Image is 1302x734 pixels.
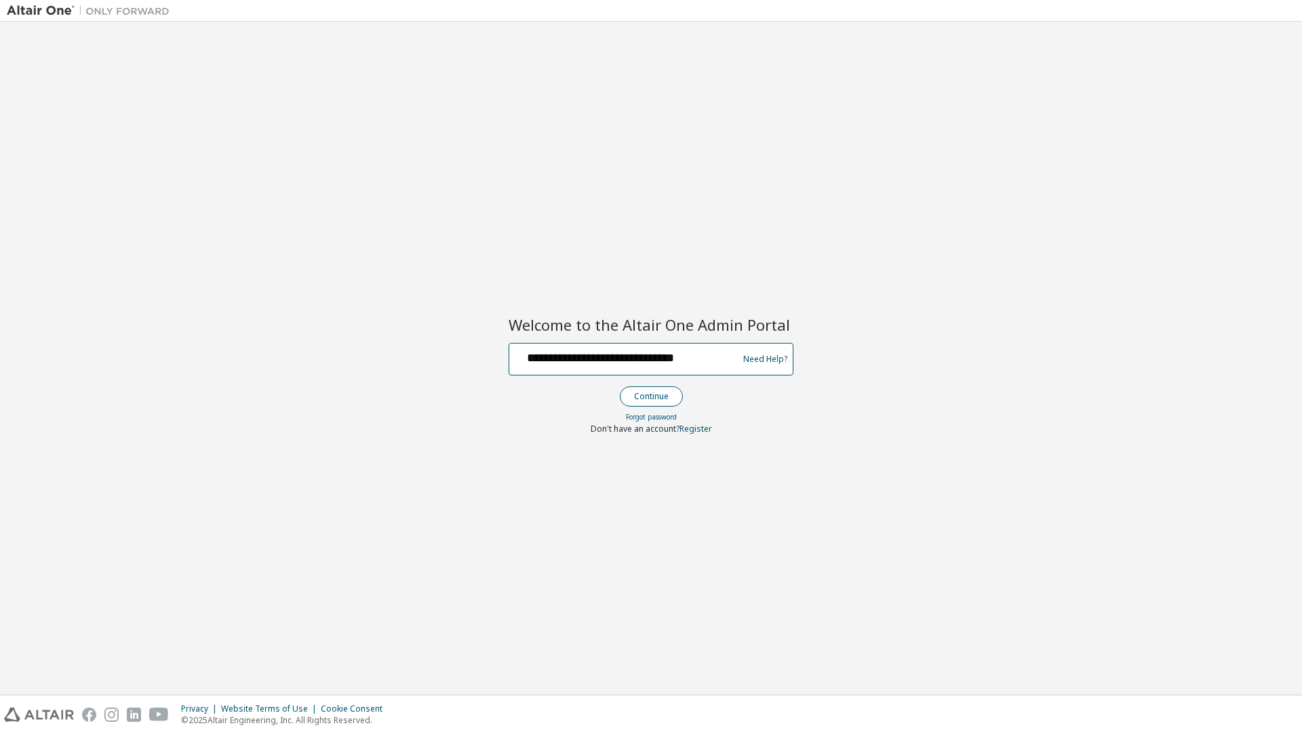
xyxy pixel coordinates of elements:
p: © 2025 Altair Engineering, Inc. All Rights Reserved. [181,714,391,726]
h2: Welcome to the Altair One Admin Portal [509,315,793,334]
img: linkedin.svg [127,708,141,722]
a: Forgot password [626,412,677,422]
img: Altair One [7,4,176,18]
img: altair_logo.svg [4,708,74,722]
img: youtube.svg [149,708,169,722]
button: Continue [620,386,683,407]
div: Website Terms of Use [221,704,321,714]
span: Don't have an account? [591,423,679,434]
div: Privacy [181,704,221,714]
img: facebook.svg [82,708,96,722]
img: instagram.svg [104,708,119,722]
div: Cookie Consent [321,704,391,714]
a: Register [679,423,712,434]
